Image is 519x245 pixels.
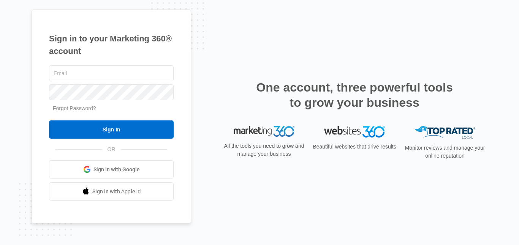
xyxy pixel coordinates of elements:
input: Sign In [49,120,174,139]
a: Sign in with Google [49,160,174,179]
span: Sign in with Google [93,166,140,174]
img: Marketing 360 [234,126,294,137]
input: Email [49,65,174,81]
img: Websites 360 [324,126,385,137]
img: Top Rated Local [415,126,475,139]
p: Monitor reviews and manage your online reputation [402,144,487,160]
span: Sign in with Apple Id [92,188,141,196]
span: OR [102,145,121,153]
p: All the tools you need to grow and manage your business [222,142,307,158]
p: Beautiful websites that drive results [312,143,397,151]
a: Forgot Password? [53,105,96,111]
h2: One account, three powerful tools to grow your business [254,80,455,110]
h1: Sign in to your Marketing 360® account [49,32,174,57]
a: Sign in with Apple Id [49,182,174,201]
